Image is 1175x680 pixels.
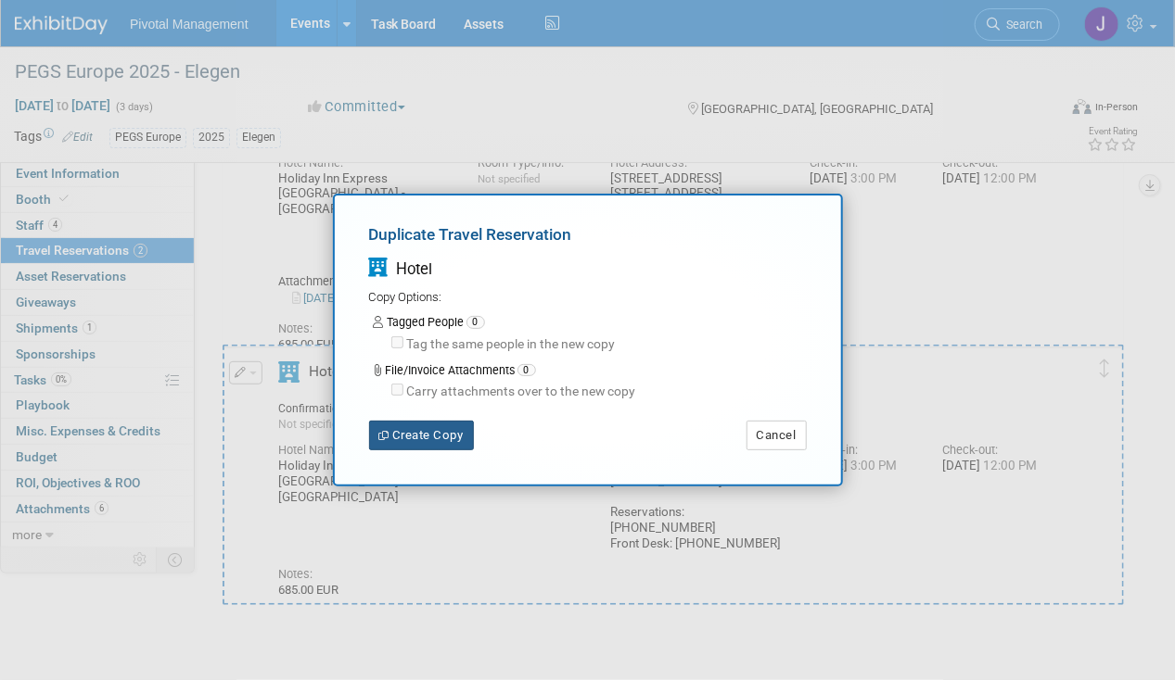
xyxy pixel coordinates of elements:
span: 0 [517,364,536,377]
i: Hotel [369,258,389,278]
button: Cancel [747,421,807,450]
span: 0 [466,316,485,329]
div: Duplicate Travel Reservation [369,223,807,254]
div: File/Invoice Attachments [374,362,807,379]
div: Tagged People [374,314,807,331]
div: Copy Options: [369,289,807,307]
label: Tag the same people in the new copy [403,335,616,354]
button: Create Copy [369,421,474,450]
label: Carry attachments over to the new copy [403,383,636,401]
span: Hotel [397,260,433,278]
